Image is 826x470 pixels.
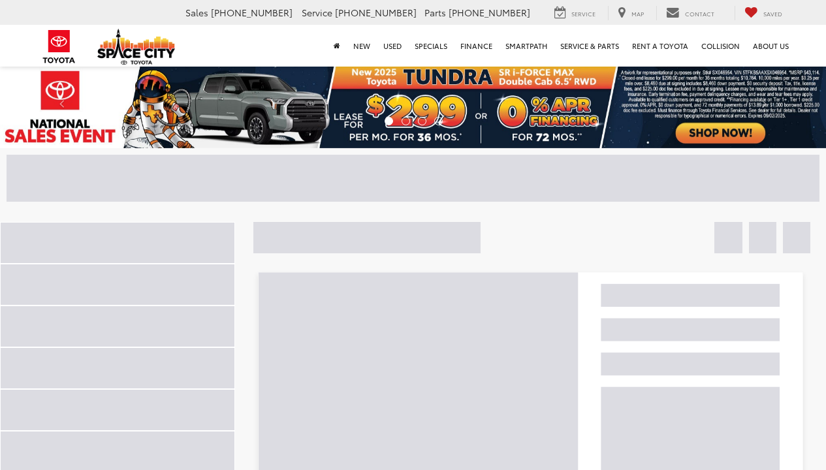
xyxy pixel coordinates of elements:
a: Home [327,25,347,67]
img: Toyota [35,25,84,68]
a: Service & Parts [554,25,626,67]
span: Service [571,9,596,18]
span: Sales [185,6,208,19]
span: Parts [424,6,446,19]
a: Rent a Toyota [626,25,695,67]
span: [PHONE_NUMBER] [211,6,293,19]
a: Specials [408,25,454,67]
a: Collision [695,25,746,67]
span: Service [302,6,332,19]
a: SmartPath [499,25,554,67]
span: Contact [685,9,714,18]
a: Map [608,6,654,20]
a: Contact [656,6,724,20]
span: [PHONE_NUMBER] [335,6,417,19]
a: About Us [746,25,795,67]
a: My Saved Vehicles [735,6,792,20]
a: New [347,25,377,67]
a: Finance [454,25,499,67]
span: Map [631,9,644,18]
span: Saved [763,9,782,18]
span: [PHONE_NUMBER] [449,6,530,19]
a: Service [545,6,605,20]
img: Space City Toyota [97,29,176,65]
a: Used [377,25,408,67]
